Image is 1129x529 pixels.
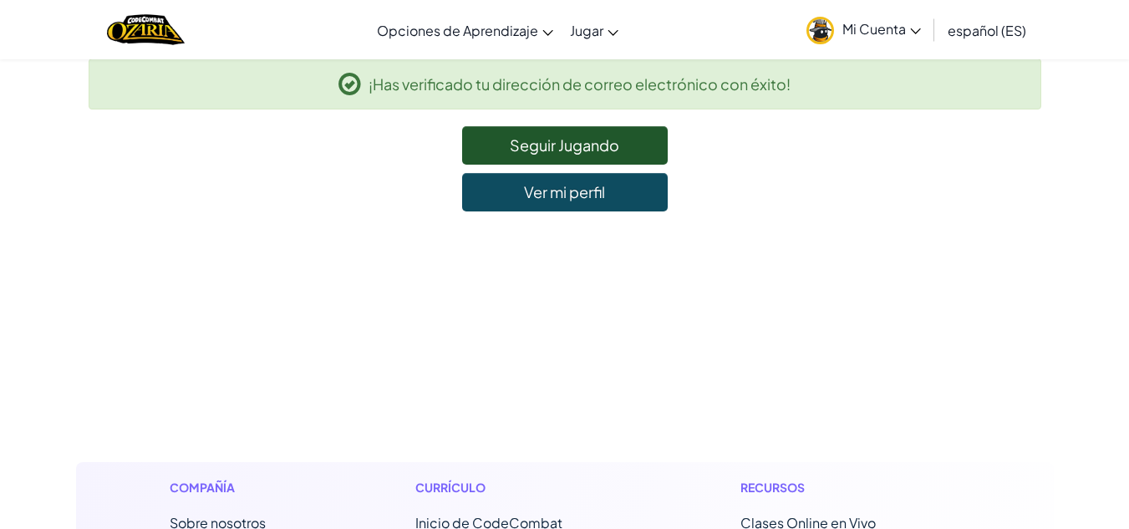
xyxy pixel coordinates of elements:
[369,72,791,96] span: ¡Has verificado tu dirección de correo electrónico con éxito!
[939,8,1035,53] a: español (ES)
[948,22,1026,39] span: español (ES)
[740,479,960,496] h1: Recursos
[842,20,921,38] span: Mi Cuenta
[369,8,562,53] a: Opciones de Aprendizaje
[462,173,668,211] a: Ver mi perfil
[377,22,538,39] span: Opciones de Aprendizaje
[107,13,185,47] img: Home
[170,479,309,496] h1: Compañía
[570,22,603,39] span: Jugar
[462,126,668,165] a: Seguir Jugando
[415,479,635,496] h1: Currículo
[107,13,185,47] a: Ozaria by CodeCombat logo
[562,8,627,53] a: Jugar
[798,3,929,56] a: Mi Cuenta
[806,17,834,44] img: avatar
